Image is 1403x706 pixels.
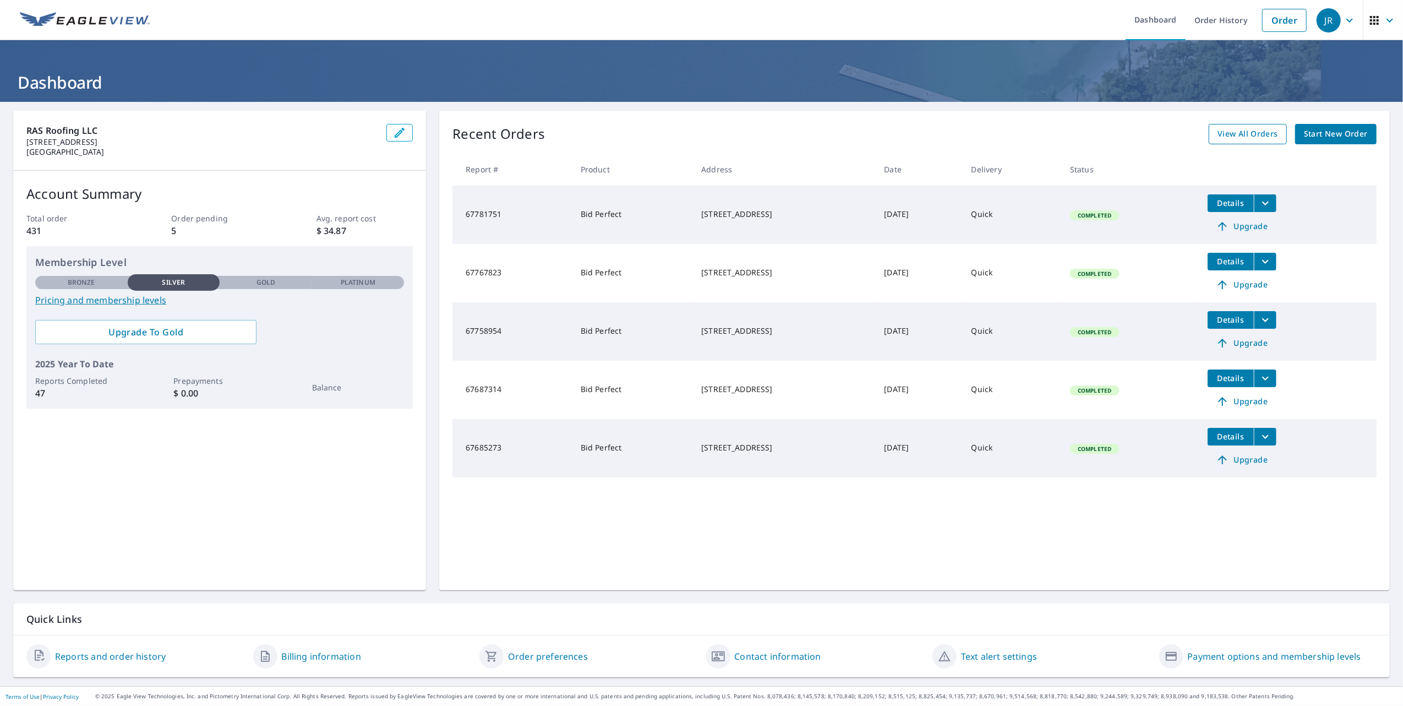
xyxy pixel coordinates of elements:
a: Payment options and membership levels [1188,650,1361,663]
button: filesDropdownBtn-67758954 [1254,311,1276,329]
div: [STREET_ADDRESS] [701,384,866,395]
td: [DATE] [875,361,962,419]
div: JR [1317,8,1341,32]
td: 67781751 [452,186,571,244]
p: 47 [35,387,128,400]
p: 431 [26,224,123,237]
span: Completed [1071,387,1118,394]
a: Billing information [282,650,361,663]
button: detailsBtn-67781751 [1208,194,1254,212]
h1: Dashboard [13,71,1390,94]
a: Text alert settings [961,650,1037,663]
a: Terms of Use [6,693,40,700]
p: Account Summary [26,184,413,204]
td: [DATE] [875,302,962,361]
div: [STREET_ADDRESS] [701,442,866,453]
button: filesDropdownBtn-67767823 [1254,253,1276,270]
a: Order [1262,9,1307,32]
td: Quick [963,302,1061,361]
p: 5 [171,224,268,237]
p: $ 34.87 [316,224,413,237]
span: Upgrade [1214,220,1270,233]
p: Total order [26,213,123,224]
a: Upgrade [1208,276,1276,294]
button: filesDropdownBtn-67687314 [1254,370,1276,387]
span: Details [1214,431,1247,442]
button: detailsBtn-67687314 [1208,370,1254,387]
span: View All Orders [1218,127,1278,141]
img: EV Logo [20,12,150,29]
p: Quick Links [26,612,1377,626]
div: [STREET_ADDRESS] [701,209,866,220]
a: Privacy Policy [43,693,79,700]
td: Bid Perfect [572,244,692,302]
a: Upgrade [1208,334,1276,352]
a: Upgrade [1208,218,1276,235]
td: 67687314 [452,361,571,419]
a: Upgrade To Gold [35,320,256,344]
td: Bid Perfect [572,302,692,361]
a: Order preferences [508,650,588,663]
td: [DATE] [875,419,962,477]
td: Bid Perfect [572,361,692,419]
td: Bid Perfect [572,419,692,477]
th: Date [875,153,962,186]
td: [DATE] [875,244,962,302]
p: Balance [312,382,405,393]
td: Bid Perfect [572,186,692,244]
p: Reports Completed [35,375,128,387]
span: Upgrade To Gold [44,326,248,338]
p: Bronze [68,278,95,287]
span: Details [1214,198,1247,208]
a: Start New Order [1295,124,1377,144]
td: [DATE] [875,186,962,244]
span: Details [1214,256,1247,267]
span: Details [1214,314,1247,325]
td: Quick [963,419,1061,477]
span: Completed [1071,211,1118,219]
button: filesDropdownBtn-67781751 [1254,194,1276,212]
span: Completed [1071,445,1118,453]
p: 2025 Year To Date [35,357,404,371]
p: © 2025 Eagle View Technologies, Inc. and Pictometry International Corp. All Rights Reserved. Repo... [95,692,1397,700]
a: View All Orders [1209,124,1287,144]
td: Quick [963,186,1061,244]
p: Platinum [341,278,375,287]
p: Silver [162,278,185,287]
p: | [6,693,79,700]
p: RAS Roofing LLC [26,124,378,137]
div: [STREET_ADDRESS] [701,325,866,336]
p: Avg. report cost [316,213,413,224]
div: [STREET_ADDRESS] [701,267,866,278]
span: Upgrade [1214,278,1270,291]
th: Report # [452,153,571,186]
th: Delivery [963,153,1061,186]
td: Quick [963,244,1061,302]
th: Product [572,153,692,186]
p: Order pending [171,213,268,224]
button: detailsBtn-67767823 [1208,253,1254,270]
td: 67767823 [452,244,571,302]
button: detailsBtn-67758954 [1208,311,1254,329]
p: $ 0.00 [173,387,266,400]
button: filesDropdownBtn-67685273 [1254,428,1276,446]
button: detailsBtn-67685273 [1208,428,1254,446]
a: Upgrade [1208,451,1276,469]
a: Reports and order history [55,650,166,663]
p: Gold [256,278,275,287]
p: Recent Orders [452,124,545,144]
span: Upgrade [1214,336,1270,350]
span: Upgrade [1214,395,1270,408]
a: Upgrade [1208,393,1276,410]
p: Membership Level [35,255,404,270]
a: Contact information [735,650,821,663]
td: 67758954 [452,302,571,361]
span: Start New Order [1304,127,1368,141]
p: [STREET_ADDRESS] [26,137,378,147]
span: Completed [1071,328,1118,336]
a: Pricing and membership levels [35,294,404,307]
td: Quick [963,361,1061,419]
th: Status [1061,153,1199,186]
span: Upgrade [1214,453,1270,466]
th: Address [692,153,875,186]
